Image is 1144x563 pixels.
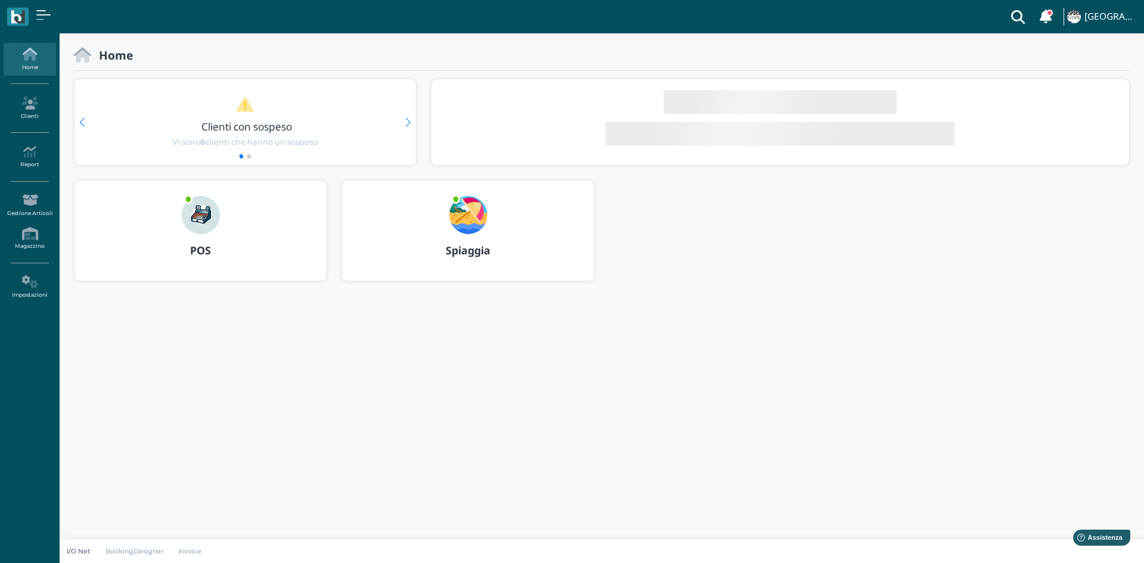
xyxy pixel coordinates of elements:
[1059,526,1134,553] iframe: Help widget launcher
[405,118,411,127] div: Next slide
[11,10,24,24] img: logo
[97,97,393,148] a: Clienti con sospeso Vi sono6clienti che hanno un sospeso
[1065,2,1137,31] a: ... [GEOGRAPHIC_DATA]
[449,196,487,234] img: ...
[200,138,205,147] b: 6
[4,222,55,255] a: Magazzino
[74,79,416,165] div: 1 / 2
[4,92,55,125] a: Clienti
[4,43,55,76] a: Home
[446,243,490,257] b: Spiaggia
[341,180,595,296] a: ... Spiaggia
[190,243,211,257] b: POS
[4,141,55,173] a: Report
[91,49,133,61] h2: Home
[35,10,79,18] span: Assistenza
[4,189,55,222] a: Gestione Articoli
[4,270,55,303] a: Impostazioni
[172,136,318,148] span: Vi sono clienti che hanno un sospeso
[79,118,85,127] div: Previous slide
[182,196,220,234] img: ...
[1067,10,1080,23] img: ...
[74,180,327,296] a: ... POS
[1084,12,1137,22] h4: [GEOGRAPHIC_DATA]
[100,121,395,132] h3: Clienti con sospeso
